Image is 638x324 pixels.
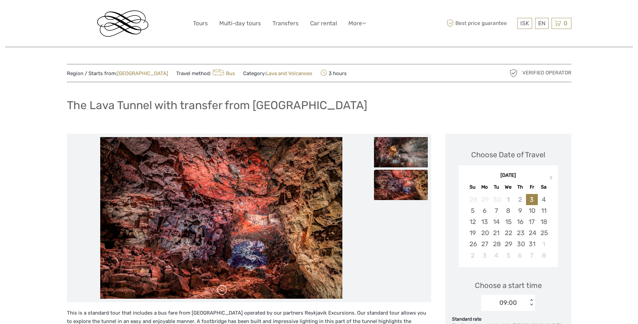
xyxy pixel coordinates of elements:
[508,68,519,78] img: verified_operator_grey_128.png
[176,68,235,78] span: Travel method:
[502,205,514,216] div: Choose Wednesday, October 8th, 2025
[499,298,517,307] div: 09:00
[535,18,549,29] div: EN
[467,238,479,250] div: Choose Sunday, October 26th, 2025
[514,194,526,205] div: Not available Thursday, October 2nd, 2025
[538,216,550,227] div: Choose Saturday, October 18th, 2025
[211,70,235,76] a: Bus
[193,19,208,28] a: Tours
[502,194,514,205] div: Not available Wednesday, October 1st, 2025
[467,205,479,216] div: Choose Sunday, October 5th, 2025
[467,183,479,192] div: Su
[67,70,168,77] span: Region / Starts from:
[526,216,538,227] div: Choose Friday, October 17th, 2025
[526,183,538,192] div: Fr
[514,238,526,250] div: Choose Thursday, October 30th, 2025
[502,238,514,250] div: Choose Wednesday, October 29th, 2025
[100,137,342,299] img: d3ce50650aa043b3b4c2eb14622f79db_main_slider.jpg
[529,299,534,306] div: < >
[502,183,514,192] div: We
[479,227,490,238] div: Choose Monday, October 20th, 2025
[219,19,261,28] a: Multi-day tours
[479,238,490,250] div: Choose Monday, October 27th, 2025
[9,12,76,17] p: We're away right now. Please check back later!
[321,68,347,78] span: 3 hours
[452,316,565,323] div: Standard rate
[445,18,516,29] span: Best price guarantee
[467,250,479,261] div: Choose Sunday, November 2nd, 2025
[461,194,556,261] div: month 2025-10
[479,205,490,216] div: Choose Monday, October 6th, 2025
[538,227,550,238] div: Choose Saturday, October 25th, 2025
[348,19,366,28] a: More
[77,10,85,19] button: Open LiveChat chat widget
[490,227,502,238] div: Choose Tuesday, October 21st, 2025
[479,183,490,192] div: Mo
[490,216,502,227] div: Choose Tuesday, October 14th, 2025
[475,280,542,291] span: Choose a start time
[514,205,526,216] div: Choose Thursday, October 9th, 2025
[467,227,479,238] div: Choose Sunday, October 19th, 2025
[374,137,428,167] img: b25d00636b7242728e8202b364ca0ca1_slider_thumbnail.jpg
[502,216,514,227] div: Choose Wednesday, October 15th, 2025
[502,227,514,238] div: Choose Wednesday, October 22nd, 2025
[520,20,529,27] span: ISK
[266,70,312,76] a: Lava and Volcanoes
[272,19,299,28] a: Transfers
[538,238,550,250] div: Choose Saturday, November 1st, 2025
[471,150,545,160] div: Choose Date of Travel
[67,98,367,112] h1: The Lava Tunnel with transfer from [GEOGRAPHIC_DATA]
[490,183,502,192] div: Tu
[526,194,538,205] div: Choose Friday, October 3rd, 2025
[490,194,502,205] div: Not available Tuesday, September 30th, 2025
[526,238,538,250] div: Choose Friday, October 31st, 2025
[514,183,526,192] div: Th
[490,205,502,216] div: Choose Tuesday, October 7th, 2025
[459,172,558,179] div: [DATE]
[538,250,550,261] div: Choose Saturday, November 8th, 2025
[538,183,550,192] div: Sa
[526,250,538,261] div: Choose Friday, November 7th, 2025
[467,194,479,205] div: Not available Sunday, September 28th, 2025
[502,250,514,261] div: Choose Wednesday, November 5th, 2025
[374,170,428,200] img: d3ce50650aa043b3b4c2eb14622f79db_slider_thumbnail.jpg
[563,20,568,27] span: 0
[526,227,538,238] div: Choose Friday, October 24th, 2025
[467,216,479,227] div: Choose Sunday, October 12th, 2025
[490,250,502,261] div: Choose Tuesday, November 4th, 2025
[479,216,490,227] div: Choose Monday, October 13th, 2025
[526,205,538,216] div: Choose Friday, October 10th, 2025
[514,250,526,261] div: Choose Thursday, November 6th, 2025
[522,69,571,76] span: Verified Operator
[479,250,490,261] div: Choose Monday, November 3rd, 2025
[547,174,557,185] button: Next Month
[514,216,526,227] div: Choose Thursday, October 16th, 2025
[117,70,168,76] a: [GEOGRAPHIC_DATA]
[514,227,526,238] div: Choose Thursday, October 23rd, 2025
[243,70,312,77] span: Category:
[490,238,502,250] div: Choose Tuesday, October 28th, 2025
[538,194,550,205] div: Choose Saturday, October 4th, 2025
[479,194,490,205] div: Not available Monday, September 29th, 2025
[97,10,148,37] img: Reykjavik Residence
[538,205,550,216] div: Choose Saturday, October 11th, 2025
[310,19,337,28] a: Car rental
